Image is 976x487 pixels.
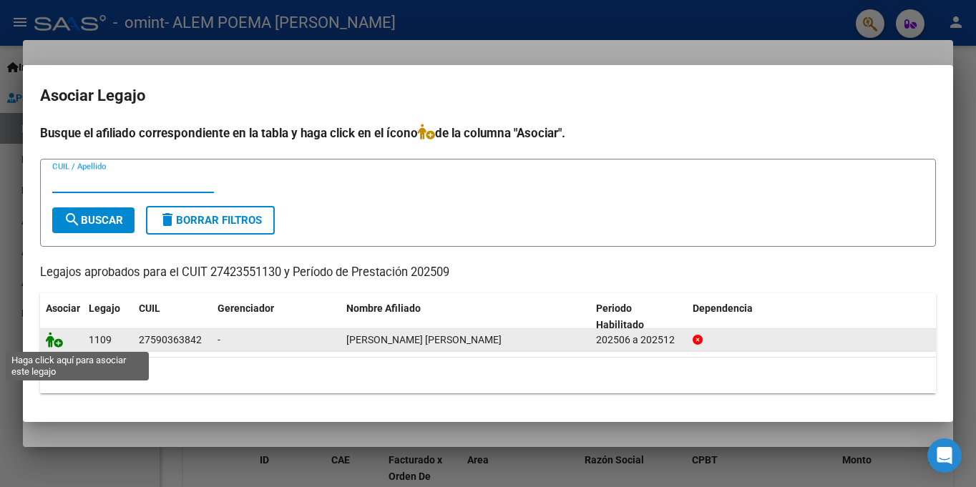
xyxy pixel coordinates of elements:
span: Buscar [64,214,123,227]
span: CUIL [139,302,160,314]
div: 202506 a 202512 [596,332,681,348]
datatable-header-cell: Gerenciador [212,293,341,340]
button: Borrar Filtros [146,206,275,235]
span: Legajo [89,302,120,314]
datatable-header-cell: Asociar [40,293,83,340]
div: 27590363842 [139,332,202,348]
span: Nombre Afiliado [346,302,421,314]
p: Legajos aprobados para el CUIT 27423551130 y Período de Prestación 202509 [40,264,936,282]
span: Borrar Filtros [159,214,262,227]
span: Gerenciador [218,302,274,314]
span: Asociar [46,302,80,314]
h2: Asociar Legajo [40,82,936,109]
mat-icon: delete [159,211,176,228]
datatable-header-cell: Dependencia [687,293,937,340]
datatable-header-cell: Legajo [83,293,133,340]
datatable-header-cell: Nombre Afiliado [341,293,590,340]
div: 1 registros [40,358,936,393]
span: 1109 [89,334,112,345]
span: Dependencia [693,302,753,314]
button: Buscar [52,207,135,233]
span: - [218,334,220,345]
span: Periodo Habilitado [596,302,644,330]
span: HERNANDEZ RIOS CARLOTA JOAQUINA [346,334,502,345]
mat-icon: search [64,211,81,228]
datatable-header-cell: CUIL [133,293,212,340]
h4: Busque el afiliado correspondiente en la tabla y haga click en el ícono de la columna "Asociar". [40,124,936,142]
datatable-header-cell: Periodo Habilitado [590,293,687,340]
div: Open Intercom Messenger [927,438,962,473]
